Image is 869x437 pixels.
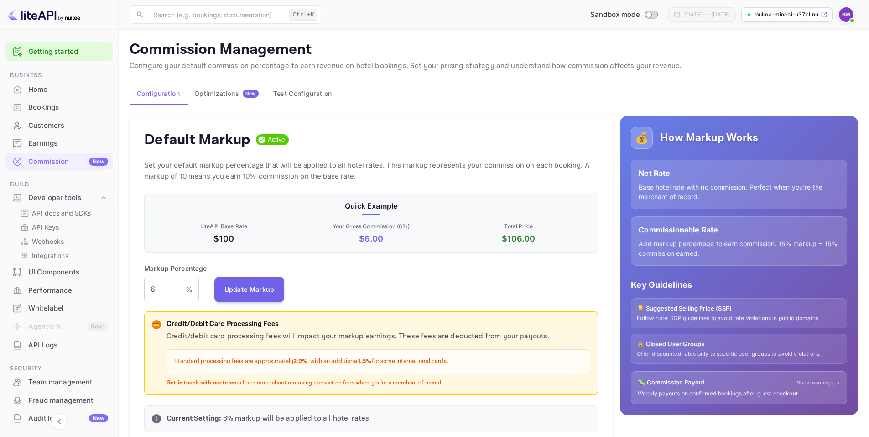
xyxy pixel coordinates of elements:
[5,190,113,206] div: Developer tools
[28,377,108,388] div: Team management
[839,7,853,22] img: bulma minchi
[144,263,207,273] p: Markup Percentage
[637,350,841,358] p: Offer discounted rates only to specific user groups to avoid violations.
[637,315,841,322] p: Follow hotel SSP guidelines to avoid rate violations in public domains.
[639,239,839,258] p: Add markup percentage to earn commission. 15% markup = 15% commission earned.
[299,232,443,245] p: $ 6.00
[5,135,113,152] a: Earnings
[639,224,839,235] p: Commissionable Rate
[5,374,113,391] div: Team management
[5,374,113,390] a: Team management
[89,158,108,166] div: New
[5,392,113,410] div: Fraud management
[5,337,113,354] div: API Logs
[156,415,157,423] p: i
[5,410,113,426] a: Audit logsNew
[587,10,661,20] div: Switch to Production mode
[299,222,443,231] p: Your Gross Commission ( 6 %)
[639,182,839,201] p: Base hotel rate with no commission. Perfect when you're the merchant of record.
[5,99,113,116] div: Bookings
[5,282,113,300] div: Performance
[214,277,285,302] button: Update Markup
[638,390,840,398] p: Weekly payouts on confirmed bookings after guest checkout.
[186,284,193,294] p: %
[5,42,113,61] div: Getting started
[28,193,99,203] div: Developer tools
[359,358,372,365] strong: 1.5%
[638,378,705,387] p: 💸 Commission Payout
[289,9,317,21] div: Ctrl+K
[20,208,105,218] a: API docs and SDKs
[28,138,108,149] div: Earnings
[5,263,113,281] div: UI Components
[5,70,113,80] span: Business
[167,413,590,424] p: 6 % markup will be applied to all hotel rates
[447,222,590,231] p: Total Price
[167,319,590,330] p: Credit/Debit Card Processing Fees
[28,395,108,406] div: Fraud management
[28,413,108,424] div: Audit logs
[32,208,91,218] p: API docs and SDKs
[28,84,108,95] div: Home
[153,321,160,329] p: 💳
[32,251,68,260] p: Integrations
[797,379,840,387] a: Show earnings →
[684,11,730,19] div: [DATE] — [DATE]
[20,237,105,246] a: Webhooks
[7,7,80,22] img: LiteAPI logo
[5,153,113,171] div: CommissionNew
[28,267,108,278] div: UI Components
[5,117,113,134] a: Customers
[144,131,250,149] h4: Default Markup
[152,232,296,245] p: $100
[243,90,259,96] span: New
[144,160,598,182] p: Set your default markup percentage that will be applied to all hotel rates. This markup represent...
[20,251,105,260] a: Integrations
[755,11,819,19] p: bulma-minchi-u37kl.nui...
[5,153,113,170] a: CommissionNew
[28,340,108,351] div: API Logs
[639,168,839,179] p: Net Rate
[28,157,108,167] div: Commission
[16,206,109,220] div: API docs and SDKs
[130,83,187,105] button: Configuration
[144,277,186,302] input: 0
[635,130,649,146] p: 💰
[264,135,289,144] span: Active
[28,102,108,113] div: Bookings
[152,222,296,231] p: LiteAPI Base Rate
[266,83,339,105] button: Test Configuration
[5,81,113,98] a: Home
[28,303,108,314] div: Whitelabel
[20,222,105,232] a: API Keys
[32,237,64,246] p: Webhooks
[590,10,640,20] span: Sandbox mode
[148,5,286,24] input: Search (e.g. bookings, documentation)
[5,179,113,190] span: Build
[167,379,236,386] strong: Get in touch with our team
[130,61,858,72] p: Configure your default commission percentage to earn revenue on hotel bookings. Set your pricing ...
[631,279,847,291] p: Key Guidelines
[16,249,109,262] div: Integrations
[5,300,113,317] div: Whitelabel
[51,413,68,430] button: Collapse navigation
[174,357,583,366] p: Standard processing fees are approximately , with an additional for some international cards.
[28,47,108,57] a: Getting started
[32,222,59,232] p: API Keys
[5,363,113,374] span: Security
[5,117,113,135] div: Customers
[152,200,590,211] p: Quick Example
[5,81,113,99] div: Home
[16,235,109,248] div: Webhooks
[167,414,221,423] strong: Current Setting:
[167,379,590,387] p: to learn more about removing transaction fees when you're a merchant of record.
[16,221,109,234] div: API Keys
[5,337,113,353] a: API Logs
[194,90,259,98] div: Optimizations
[5,135,113,153] div: Earnings
[5,282,113,299] a: Performance
[637,340,841,349] p: 🔒 Closed User Groups
[28,121,108,131] div: Customers
[660,131,758,145] h5: How Markup Works
[5,99,113,116] a: Bookings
